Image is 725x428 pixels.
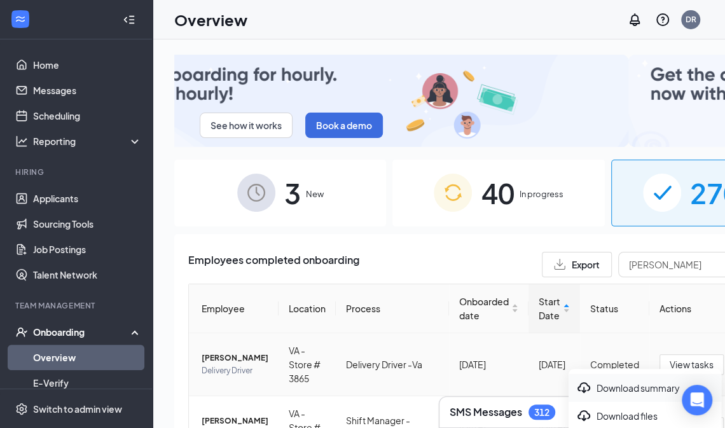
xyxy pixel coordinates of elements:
[15,403,28,415] svg: Settings
[576,408,591,424] svg: Download
[200,113,293,138] button: See how it works
[33,326,131,338] div: Onboarding
[174,9,247,31] h1: Overview
[279,333,336,396] td: VA - Store # 3865
[284,171,301,215] span: 3
[542,252,612,277] button: Export
[682,385,712,415] div: Open Intercom Messenger
[659,354,724,375] button: View tasks
[15,167,139,177] div: Hiring
[14,13,27,25] svg: WorkstreamLogo
[576,380,591,396] svg: Download
[580,284,649,333] th: Status
[188,252,359,277] span: Employees completed onboarding
[539,357,570,371] div: [DATE]
[306,188,324,200] span: New
[33,103,142,128] a: Scheduling
[202,352,268,364] span: [PERSON_NAME]
[15,326,28,338] svg: UserCheck
[33,52,142,78] a: Home
[279,284,336,333] th: Location
[686,14,696,25] div: DR
[576,408,714,424] div: Download files
[33,211,142,237] a: Sourcing Tools
[33,403,122,415] div: Switch to admin view
[481,171,514,215] span: 40
[305,113,383,138] button: Book a demo
[336,284,449,333] th: Process
[202,415,268,427] span: [PERSON_NAME]
[670,357,714,371] span: View tasks
[336,333,449,396] td: Delivery Driver -Va
[590,357,639,371] div: Completed
[627,12,642,27] svg: Notifications
[572,260,600,269] span: Export
[33,370,142,396] a: E-Verify
[33,262,142,287] a: Talent Network
[539,294,560,322] span: Start Date
[15,300,139,311] div: Team Management
[33,135,142,148] div: Reporting
[450,405,522,419] h3: SMS Messages
[202,364,268,377] span: Delivery Driver
[123,13,135,26] svg: Collapse
[33,186,142,211] a: Applicants
[449,284,528,333] th: Onboarded date
[519,188,563,200] span: In progress
[459,294,509,322] span: Onboarded date
[576,380,714,396] div: Download summary
[655,12,670,27] svg: QuestionInfo
[33,78,142,103] a: Messages
[459,357,518,371] div: [DATE]
[33,345,142,370] a: Overview
[189,284,279,333] th: Employee
[33,237,142,262] a: Job Postings
[534,407,549,418] div: 312
[15,135,28,148] svg: Analysis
